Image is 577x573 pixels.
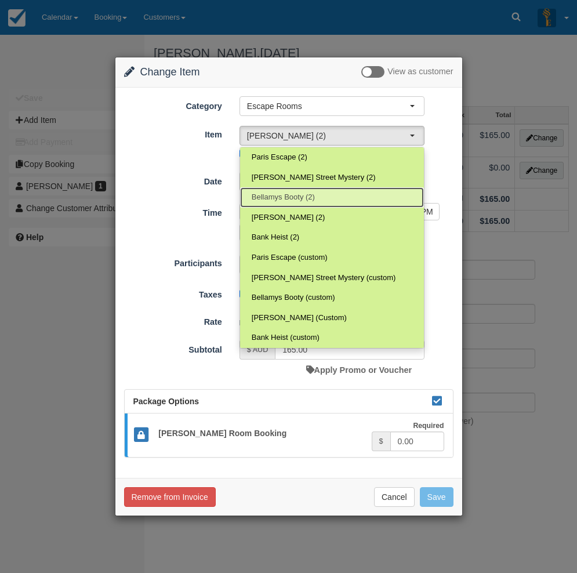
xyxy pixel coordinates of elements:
span: Bank Heist (custom) [252,332,320,343]
span: Paris Escape (custom) [252,252,328,263]
span: Bellamys Booty (custom) [252,292,335,303]
label: Rate [115,312,231,328]
span: [PERSON_NAME] (2) [252,212,325,223]
label: Item [115,125,231,141]
label: Subtotal [115,340,231,356]
button: Remove from Invoice [124,487,216,507]
button: [PERSON_NAME] (2) [239,126,424,146]
strong: Required [413,422,444,430]
span: Package Options [133,397,199,406]
label: Date [115,172,231,188]
label: Time [115,203,231,219]
span: Paris Escape (2) [252,152,307,163]
label: Participants [115,253,231,270]
span: [PERSON_NAME] (2) [247,130,409,142]
span: Change Item [140,66,200,78]
span: [PERSON_NAME] Street Mystery (custom) [252,273,396,284]
div: 3 @ $55.00 [231,313,462,332]
small: $ [379,437,383,445]
a: Apply Promo or Voucher [306,365,412,375]
span: Bank Heist (2) [252,232,299,243]
small: $ AUD [247,346,268,354]
span: Escape Rooms [247,100,409,112]
label: Taxes [115,285,231,301]
span: Bellamys Booty (2) [252,192,315,203]
span: [PERSON_NAME] (Custom) [252,313,347,324]
label: Category [115,96,231,113]
button: Cancel [374,487,415,507]
span: [PERSON_NAME] Street Mystery (2) [252,172,376,183]
a: [PERSON_NAME] Room Booking Required $ [125,414,453,457]
button: Save [420,487,453,507]
button: Escape Rooms [239,96,424,116]
span: View as customer [387,67,453,77]
h5: [PERSON_NAME] Room Booking [150,429,371,438]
